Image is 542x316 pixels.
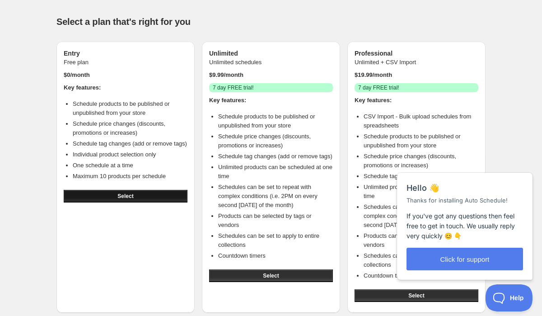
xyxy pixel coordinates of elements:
[486,284,533,311] iframe: Help Scout Beacon - Open
[218,212,333,230] li: Products can be selected by tags or vendors
[364,152,478,170] li: Schedule price changes (discounts, promotions or increases)
[355,289,478,302] button: Select
[218,163,333,181] li: Unlimited products can be scheduled at one time
[209,269,333,282] button: Select
[117,193,133,200] span: Select
[64,58,187,67] p: Free plan
[64,49,187,58] h3: Entry
[209,49,333,58] h3: Unlimited
[209,96,333,105] h4: Key features:
[392,150,538,284] iframe: Help Scout Beacon - Messages and Notifications
[355,58,478,67] p: Unlimited + CSV Import
[364,132,478,150] li: Schedule products to be published or unpublished from your store
[408,292,424,299] span: Select
[355,49,478,58] h3: Professional
[263,272,279,279] span: Select
[73,161,187,170] li: One schedule at a time
[73,150,187,159] li: Individual product selection only
[364,183,478,201] li: Unlimited products can be scheduled at one time
[218,112,333,130] li: Schedule products to be published or unpublished from your store
[364,251,478,269] li: Schedules can be set to apply to entire collections
[73,139,187,148] li: Schedule tag changes (add or remove tags)
[213,84,254,91] span: 7 day FREE trial!
[64,190,187,203] button: Select
[355,96,478,105] h4: Key features:
[209,71,333,80] p: $ 9.99 /month
[358,84,399,91] span: 7 day FREE trial!
[218,251,333,260] li: Countdown timers
[355,71,478,80] p: $ 19.99 /month
[218,231,333,250] li: Schedules can be set to apply to entire collections
[218,183,333,210] li: Schedules can be set to repeat with complex conditions (i.e. 2PM on every second [DATE] of the mo...
[73,172,187,181] li: Maximum 10 products per schedule
[56,16,486,27] h1: Select a plan that's right for you
[64,71,187,80] p: $ 0 /month
[364,231,478,250] li: Products can be selected by tags or vendors
[218,152,333,161] li: Schedule tag changes (add or remove tags)
[73,99,187,118] li: Schedule products to be published or unpublished from your store
[364,172,478,181] li: Schedule tag changes (add or remove tags)
[209,58,333,67] p: Unlimited schedules
[218,132,333,150] li: Schedule price changes (discounts, promotions or increases)
[73,119,187,137] li: Schedule price changes (discounts, promotions or increases)
[364,112,478,130] li: CSV Import - Bulk upload schedules from spreadsheets
[364,203,478,230] li: Schedules can be set to repeat with complex conditions (i.e. 2PM on every second [DATE] of the mo...
[364,271,478,280] li: Countdown timers
[64,83,187,92] h4: Key features:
